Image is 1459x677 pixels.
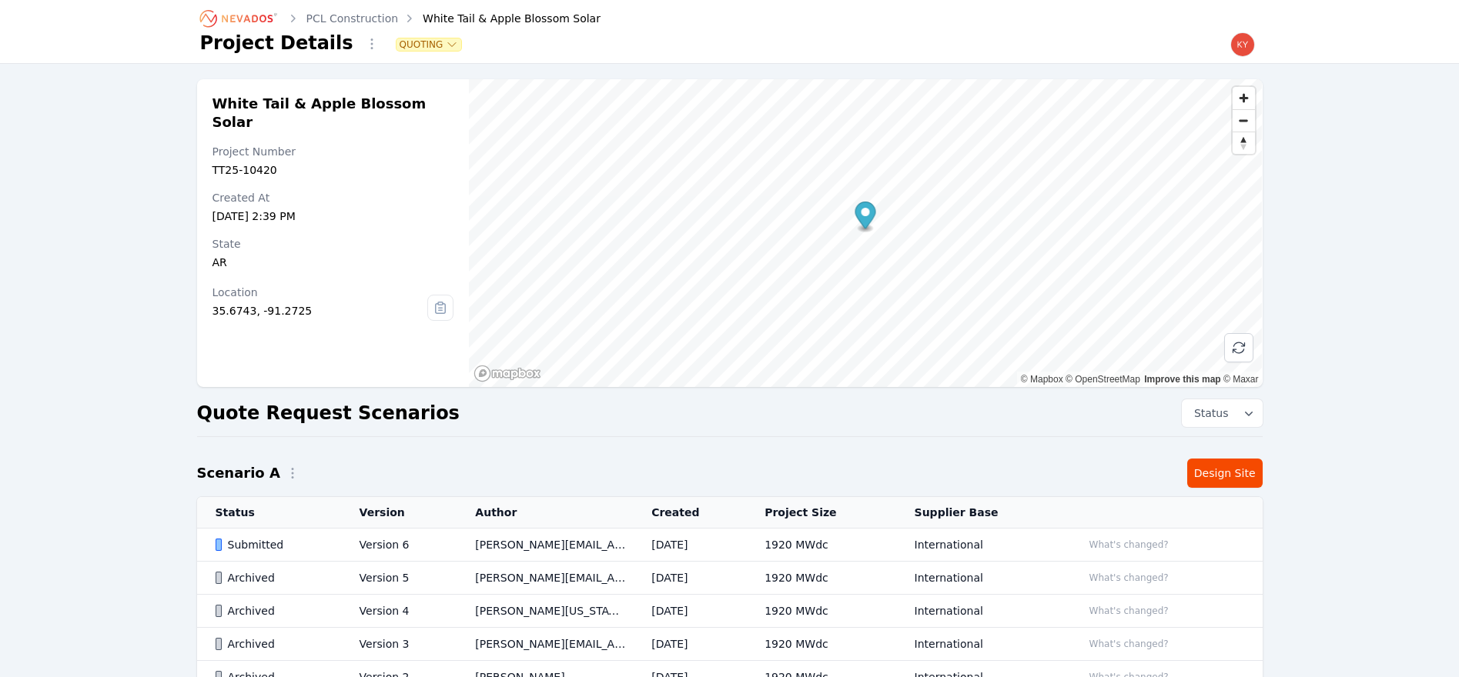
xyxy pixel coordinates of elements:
[474,365,541,382] a: Mapbox homepage
[855,202,876,233] div: Map marker
[216,537,333,552] div: Submitted
[1188,405,1229,421] span: Status
[306,11,399,26] a: PCL Construction
[1066,374,1140,385] a: OpenStreetMap
[1233,132,1255,154] button: Reset bearing to north
[197,529,1263,562] tr: SubmittedVersion 6[PERSON_NAME][EMAIL_ADDRESS][PERSON_NAME][DOMAIN_NAME][DATE]1920 MWdcInternatio...
[212,144,454,159] div: Project Number
[457,529,633,562] td: [PERSON_NAME][EMAIL_ADDRESS][PERSON_NAME][DOMAIN_NAME]
[216,603,333,619] div: Archived
[197,462,280,484] h2: Scenario A
[212,285,428,300] div: Location
[216,636,333,652] div: Archived
[212,162,454,178] div: TT25-10420
[212,255,454,270] div: AR
[746,595,895,628] td: 1920 MWdc
[341,497,457,529] th: Version
[457,497,633,529] th: Author
[397,38,462,51] button: Quoting
[633,497,746,529] th: Created
[633,529,746,562] td: [DATE]
[746,562,895,595] td: 1920 MWdc
[457,595,633,628] td: [PERSON_NAME][US_STATE]
[212,208,454,224] div: [DATE] 2:39 PM
[1083,602,1176,619] button: What's changed?
[1021,374,1063,385] a: Mapbox
[896,497,1064,529] th: Supplier Base
[197,562,1263,595] tr: ArchivedVersion 5[PERSON_NAME][EMAIL_ADDRESS][PERSON_NAME][DOMAIN_NAME][DATE]1920 MWdcInternation...
[1233,87,1255,109] button: Zoom in
[341,529,457,562] td: Version 6
[401,11,601,26] div: White Tail & Apple Blossom Solar
[197,401,460,425] h2: Quote Request Scenarios
[746,628,895,661] td: 1920 MWdc
[1233,109,1255,132] button: Zoom out
[197,595,1263,628] tr: ArchivedVersion 4[PERSON_NAME][US_STATE][DATE]1920 MWdcInternationalWhat's changed?
[746,497,895,529] th: Project Size
[1083,569,1176,586] button: What's changed?
[200,6,601,31] nav: Breadcrumb
[1083,536,1176,553] button: What's changed?
[633,628,746,661] td: [DATE]
[633,562,746,595] td: [DATE]
[1233,110,1255,132] span: Zoom out
[1144,374,1220,385] a: Improve this map
[212,190,454,205] div: Created At
[212,95,454,132] h2: White Tail & Apple Blossom Solar
[341,562,457,595] td: Version 5
[197,497,341,529] th: Status
[896,595,1064,628] td: International
[1223,374,1259,385] a: Maxar
[200,31,353,55] h1: Project Details
[212,236,454,252] div: State
[457,562,633,595] td: [PERSON_NAME][EMAIL_ADDRESS][PERSON_NAME][DOMAIN_NAME]
[216,570,333,585] div: Archived
[341,628,457,661] td: Version 3
[1182,399,1263,427] button: Status
[212,303,428,318] div: 35.6743, -91.2725
[469,79,1262,387] canvas: Map
[1083,635,1176,652] button: What's changed?
[197,628,1263,661] tr: ArchivedVersion 3[PERSON_NAME][EMAIL_ADDRESS][PERSON_NAME][DOMAIN_NAME][DATE]1920 MWdcInternation...
[633,595,746,628] td: [DATE]
[746,529,895,562] td: 1920 MWdc
[1187,459,1263,488] a: Design Site
[896,628,1064,661] td: International
[896,529,1064,562] td: International
[341,595,457,628] td: Version 4
[457,628,633,661] td: [PERSON_NAME][EMAIL_ADDRESS][PERSON_NAME][DOMAIN_NAME]
[896,562,1064,595] td: International
[1230,32,1255,57] img: kyle.macdougall@nevados.solar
